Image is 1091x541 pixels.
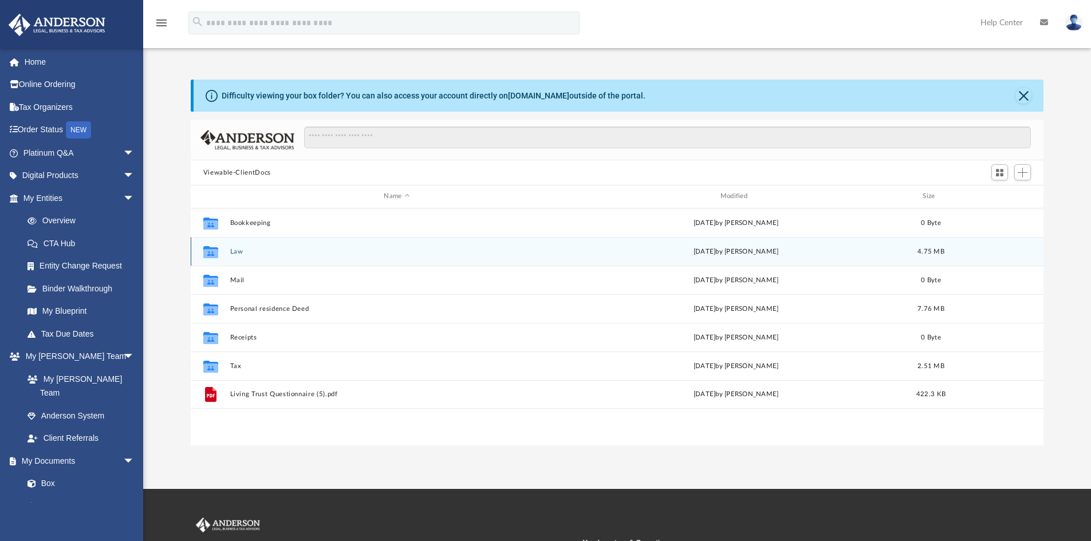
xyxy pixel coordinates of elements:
a: Client Referrals [16,427,146,450]
span: 0 Byte [921,277,941,283]
div: NEW [66,121,91,139]
button: Bookkeeping [230,219,564,227]
div: [DATE] by [PERSON_NAME] [569,303,903,314]
div: [DATE] by [PERSON_NAME] [569,389,903,400]
span: arrow_drop_down [123,164,146,188]
a: My Documentsarrow_drop_down [8,449,146,472]
div: [DATE] by [PERSON_NAME] [569,218,903,228]
a: CTA Hub [16,232,152,255]
div: Size [908,191,954,202]
span: 4.75 MB [917,248,944,254]
span: 7.76 MB [917,305,944,311]
a: My Entitiesarrow_drop_down [8,187,152,210]
div: id [959,191,1039,202]
button: Living Trust Questionnaire (5).pdf [230,390,564,398]
div: Modified [569,191,903,202]
a: My [PERSON_NAME] Team [16,368,140,404]
span: 422.3 KB [916,391,946,397]
a: menu [155,22,168,30]
div: [DATE] by [PERSON_NAME] [569,361,903,371]
span: 0 Byte [921,334,941,340]
input: Search files and folders [304,127,1031,148]
button: Tax [230,362,564,370]
a: My Blueprint [16,300,146,323]
a: Anderson System [16,404,146,427]
a: Overview [16,210,152,232]
div: [DATE] by [PERSON_NAME] [569,246,903,256]
button: Personal residence Deed [230,305,564,313]
div: [DATE] by [PERSON_NAME] [569,275,903,285]
span: arrow_drop_down [123,449,146,473]
i: search [191,15,204,28]
a: Meeting Minutes [16,495,146,518]
a: Tax Organizers [8,96,152,119]
img: Anderson Advisors Platinum Portal [5,14,109,36]
button: Law [230,248,564,255]
div: [DATE] by [PERSON_NAME] [569,332,903,342]
button: Viewable-ClientDocs [203,168,271,178]
a: Binder Walkthrough [16,277,152,300]
a: Tax Due Dates [16,322,152,345]
div: Name [229,191,564,202]
button: Mail [230,277,564,284]
div: grid [191,208,1044,445]
span: arrow_drop_down [123,187,146,210]
a: My [PERSON_NAME] Teamarrow_drop_down [8,345,146,368]
a: Box [16,472,140,495]
button: Close [1015,88,1031,104]
a: Home [8,50,152,73]
a: Platinum Q&Aarrow_drop_down [8,141,152,164]
span: arrow_drop_down [123,345,146,369]
span: 2.51 MB [917,362,944,369]
img: User Pic [1065,14,1082,31]
div: id [196,191,224,202]
button: Switch to Grid View [991,164,1009,180]
a: Order StatusNEW [8,119,152,142]
a: Digital Productsarrow_drop_down [8,164,152,187]
a: [DOMAIN_NAME] [508,91,569,100]
a: Entity Change Request [16,255,152,278]
div: Difficulty viewing your box folder? You can also access your account directly on outside of the p... [222,90,645,102]
img: Anderson Advisors Platinum Portal [194,518,262,532]
button: Receipts [230,334,564,341]
span: 0 Byte [921,219,941,226]
span: arrow_drop_down [123,141,146,165]
a: Online Ordering [8,73,152,96]
button: Add [1014,164,1031,180]
i: menu [155,16,168,30]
